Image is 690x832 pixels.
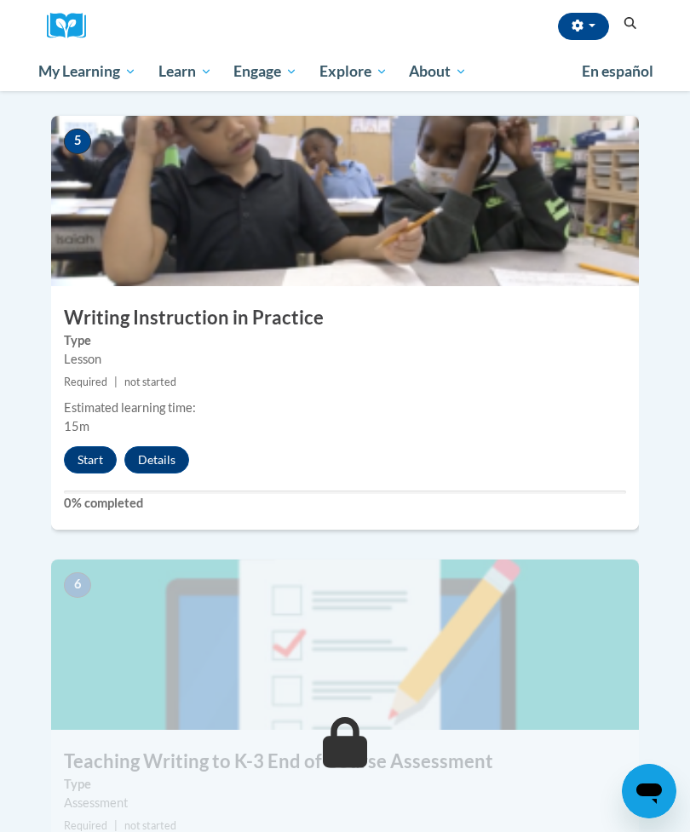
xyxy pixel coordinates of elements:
[558,13,609,40] button: Account Settings
[571,54,664,89] a: En español
[64,572,91,598] span: 6
[222,52,308,91] a: Engage
[26,52,664,91] div: Main menu
[51,559,639,730] img: Course Image
[64,399,626,417] div: Estimated learning time:
[64,819,107,832] span: Required
[114,819,118,832] span: |
[64,331,626,350] label: Type
[64,419,89,433] span: 15m
[622,764,676,818] iframe: Button to launch messaging window
[64,376,107,388] span: Required
[233,61,297,82] span: Engage
[51,749,639,775] h3: Teaching Writing to K-3 End of Course Assessment
[38,61,136,82] span: My Learning
[64,494,626,513] label: 0% completed
[618,14,643,34] button: Search
[399,52,479,91] a: About
[27,52,147,91] a: My Learning
[124,376,176,388] span: not started
[64,350,626,369] div: Lesson
[64,775,626,794] label: Type
[124,819,176,832] span: not started
[582,62,653,80] span: En español
[47,13,98,39] img: Logo brand
[308,52,399,91] a: Explore
[124,446,189,473] button: Details
[409,61,467,82] span: About
[158,61,212,82] span: Learn
[51,116,639,286] img: Course Image
[147,52,223,91] a: Learn
[51,305,639,331] h3: Writing Instruction in Practice
[64,794,626,812] div: Assessment
[47,13,98,39] a: Cox Campus
[64,446,117,473] button: Start
[319,61,388,82] span: Explore
[114,376,118,388] span: |
[64,129,91,154] span: 5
